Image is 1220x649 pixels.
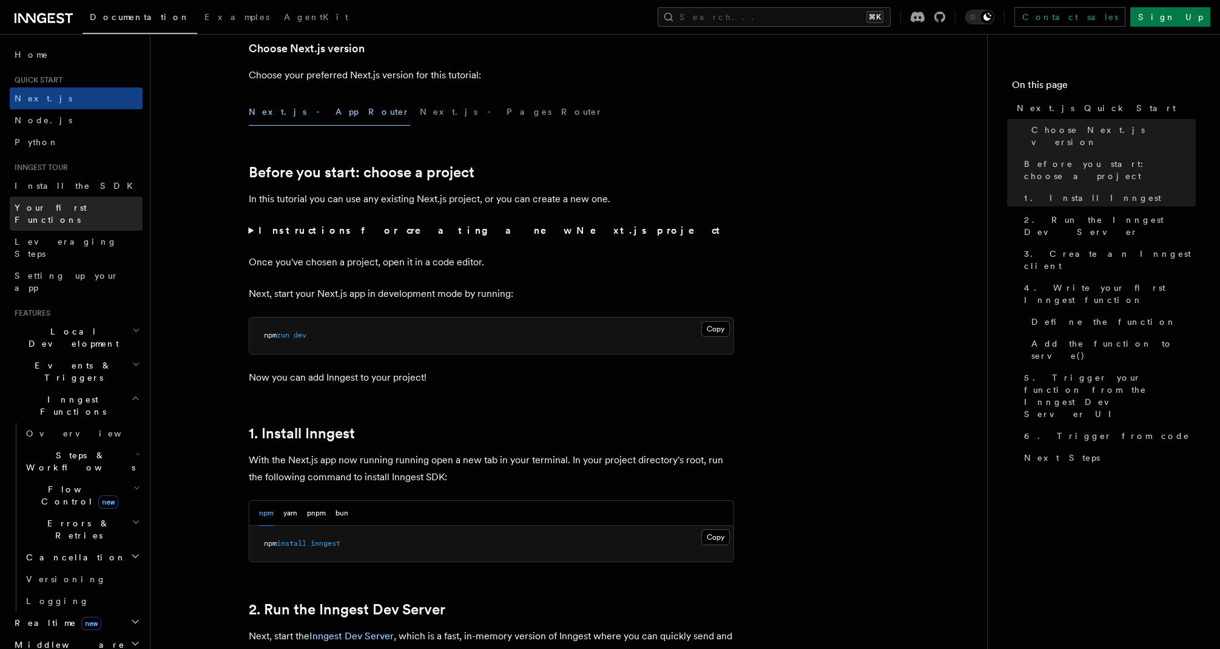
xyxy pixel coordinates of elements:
summary: Instructions for creating a new Next.js project [249,222,734,239]
span: 5. Trigger your function from the Inngest Dev Server UI [1024,372,1196,420]
span: Define the function [1031,316,1176,328]
span: install [277,539,306,548]
button: Realtimenew [10,612,143,634]
button: Flow Controlnew [21,478,143,512]
button: Inngest Functions [10,389,143,423]
a: Next.js [10,87,143,109]
a: Choose Next.js version [1026,119,1196,153]
button: Events & Triggers [10,355,143,389]
div: Inngest Functions [10,423,143,612]
strong: Instructions for creating a new Next.js project [258,225,725,236]
a: Leveraging Steps [10,231,143,265]
a: 5. Trigger your function from the Inngest Dev Server UI [1019,367,1196,425]
span: 1. Install Inngest [1024,192,1161,204]
span: Versioning [26,574,106,584]
span: Cancellation [21,551,126,563]
a: Setting up your app [10,265,143,299]
span: Next.js [15,93,72,103]
span: Inngest tour [10,163,68,172]
span: Next Steps [1024,452,1100,464]
a: Python [10,131,143,153]
a: Examples [197,4,277,33]
span: inngest [311,539,340,548]
span: 6. Trigger from code [1024,430,1190,442]
a: 6. Trigger from code [1019,425,1196,447]
span: Errors & Retries [21,517,132,542]
span: 2. Run the Inngest Dev Server [1024,214,1196,238]
span: Python [15,137,59,147]
button: Search...⌘K [658,7,891,27]
h4: On this page [1012,78,1196,97]
span: Choose Next.js version [1031,124,1196,148]
a: Your first Functions [10,197,143,231]
button: Local Development [10,321,143,355]
button: Toggle dark mode [965,10,994,24]
a: Documentation [83,4,197,34]
a: Sign Up [1130,7,1210,27]
span: Features [10,308,50,318]
a: Versioning [21,568,143,590]
button: Copy [701,321,730,337]
p: Now you can add Inngest to your project! [249,369,734,386]
a: Install the SDK [10,175,143,197]
p: Once you've chosen a project, open it in a code editor. [249,254,734,271]
a: Before you start: choose a project [249,164,474,181]
a: Choose Next.js version [249,40,365,57]
span: Add the function to serve() [1031,338,1196,362]
p: With the Next.js app now running running open a new tab in your terminal. In your project directo... [249,452,734,486]
span: AgentKit [284,12,348,22]
a: 4. Write your first Inngest function [1019,277,1196,311]
p: Next, start your Next.js app in development mode by running: [249,285,734,302]
a: Inngest Dev Server [309,630,394,642]
span: Flow Control [21,483,133,508]
kbd: ⌘K [866,11,883,23]
a: Define the function [1026,311,1196,333]
a: Next.js Quick Start [1012,97,1196,119]
span: run [277,331,289,339]
a: 1. Install Inngest [1019,187,1196,209]
button: Copy [701,529,730,545]
span: Steps & Workflows [21,449,135,474]
a: 3. Create an Inngest client [1019,243,1196,277]
button: Errors & Retries [21,512,143,546]
span: Overview [26,429,151,438]
p: Choose your preferred Next.js version for this tutorial: [249,67,734,84]
a: Before you start: choose a project [1019,153,1196,187]
span: new [81,617,101,630]
button: npm [259,501,274,526]
button: Cancellation [21,546,143,568]
span: Before you start: choose a project [1024,158,1196,182]
span: Realtime [10,617,101,629]
button: yarn [283,501,297,526]
span: Setting up your app [15,271,119,293]
span: Local Development [10,325,132,350]
p: In this tutorial you can use any existing Next.js project, or you can create a new one. [249,191,734,208]
span: Inngest Functions [10,393,131,418]
span: Quick start [10,75,62,85]
span: Examples [204,12,269,22]
span: new [98,495,118,509]
a: 2. Run the Inngest Dev Server [1019,209,1196,243]
span: Leveraging Steps [15,237,117,259]
span: Home [15,49,49,61]
span: Your first Functions [15,203,87,225]
span: npm [264,539,277,548]
button: Next.js - Pages Router [420,98,603,126]
button: pnpm [307,501,326,526]
span: Documentation [90,12,190,22]
span: 3. Create an Inngest client [1024,248,1196,272]
span: Events & Triggers [10,359,132,384]
button: Next.js - App Router [249,98,410,126]
span: Install the SDK [15,181,140,191]
button: bun [335,501,348,526]
button: Steps & Workflows [21,444,143,478]
span: npm [264,331,277,339]
span: 4. Write your first Inngest function [1024,282,1196,306]
a: Logging [21,590,143,612]
a: 1. Install Inngest [249,425,355,442]
a: 2. Run the Inngest Dev Server [249,601,445,618]
span: Next.js Quick Start [1017,102,1176,114]
a: Add the function to serve() [1026,333,1196,367]
a: Node.js [10,109,143,131]
a: Contact sales [1014,7,1125,27]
